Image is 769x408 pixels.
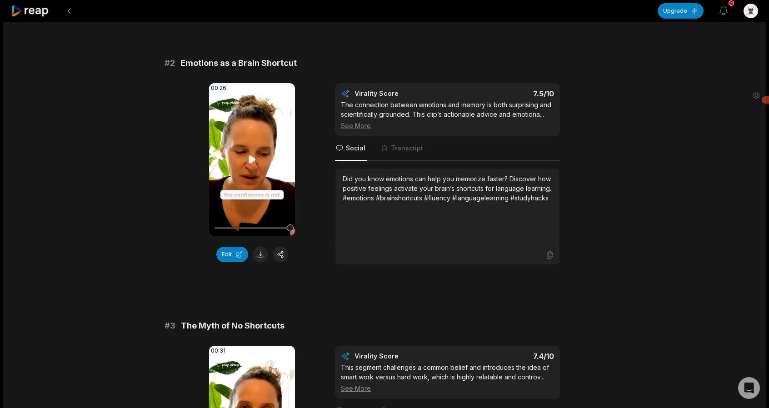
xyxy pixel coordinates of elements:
[341,383,554,393] div: See More
[355,352,452,361] div: Virality Score
[181,319,285,332] span: The Myth of No Shortcuts
[165,57,175,70] span: # 2
[457,352,554,361] div: 7.4 /10
[738,377,760,399] div: Open Intercom Messenger
[216,247,248,262] button: Edit
[391,144,423,153] span: Transcript
[180,57,297,70] span: Emotions as a Brain Shortcut
[355,89,452,98] div: Virality Score
[209,83,295,236] video: Your browser does not support mp4 format.
[165,319,175,332] span: # 3
[341,121,554,130] div: See More
[341,100,554,130] div: The connection between emotions and memory is both surprising and scientifically grounded. This c...
[658,3,704,19] button: Upgrade
[346,144,365,153] span: Social
[457,89,554,98] div: 7.5 /10
[343,174,552,203] div: Did you know emotions can help you memorize faster? Discover how positive feelings activate your ...
[335,136,560,161] nav: Tabs
[341,363,554,393] div: This segment challenges a common belief and introduces the idea of smart work versus hard work, w...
